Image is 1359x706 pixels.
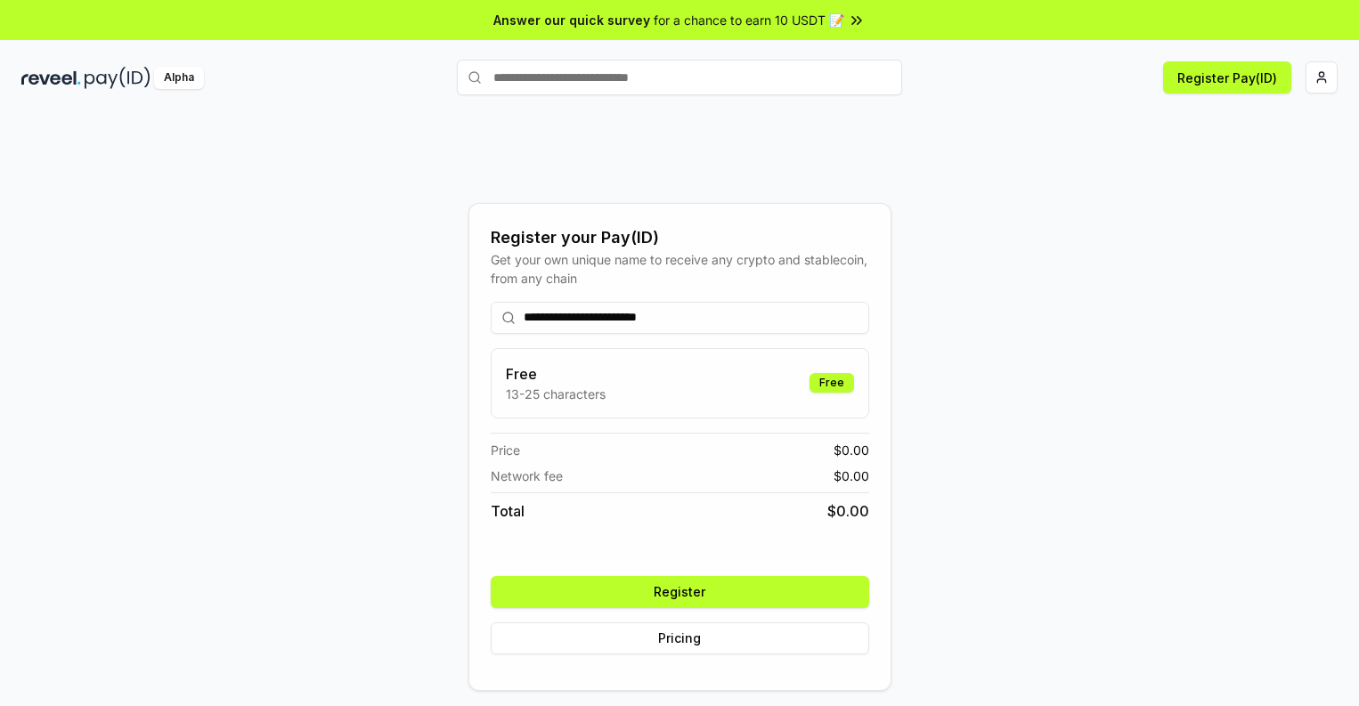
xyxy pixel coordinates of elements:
[834,467,869,485] span: $ 0.00
[506,363,606,385] h3: Free
[491,225,869,250] div: Register your Pay(ID)
[834,441,869,459] span: $ 0.00
[491,500,525,522] span: Total
[21,67,81,89] img: reveel_dark
[810,373,854,393] div: Free
[491,250,869,288] div: Get your own unique name to receive any crypto and stablecoin, from any chain
[827,500,869,522] span: $ 0.00
[654,11,844,29] span: for a chance to earn 10 USDT 📝
[493,11,650,29] span: Answer our quick survey
[1163,61,1291,93] button: Register Pay(ID)
[491,441,520,459] span: Price
[491,622,869,654] button: Pricing
[491,576,869,608] button: Register
[491,467,563,485] span: Network fee
[85,67,151,89] img: pay_id
[154,67,204,89] div: Alpha
[506,385,606,403] p: 13-25 characters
